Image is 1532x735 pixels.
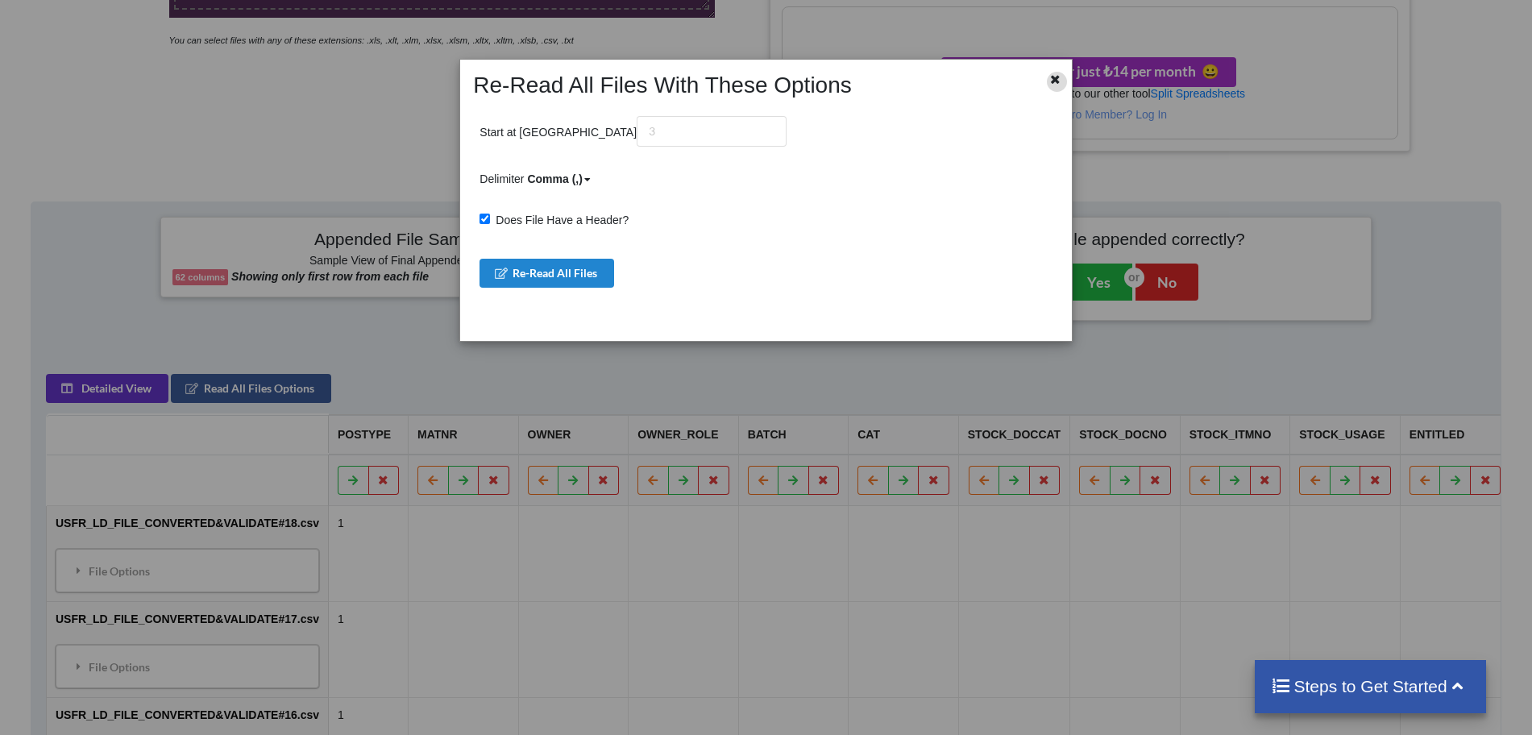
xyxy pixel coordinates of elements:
p: Start at [GEOGRAPHIC_DATA] [480,116,787,147]
input: 3 [637,116,787,147]
button: Re-Read All Files [480,259,614,288]
div: Comma (,) [527,171,582,188]
span: Delimiter [480,172,593,185]
h2: Re-Read All Files With These Options [465,72,1015,99]
span: Does File Have a Header? [490,214,629,226]
h4: Steps to Get Started [1271,676,1470,696]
